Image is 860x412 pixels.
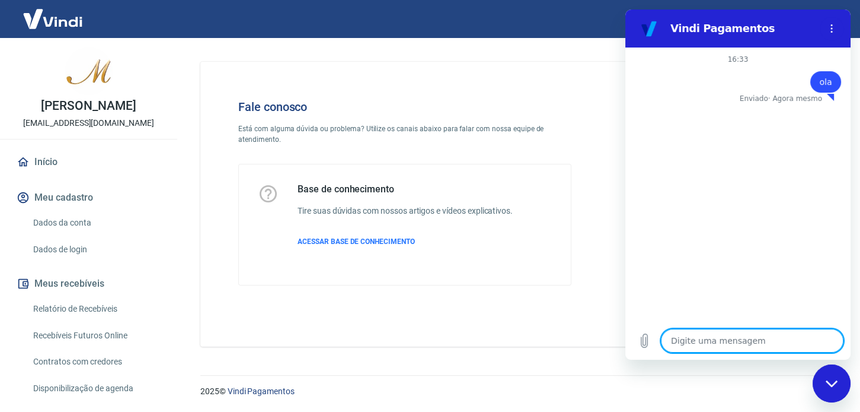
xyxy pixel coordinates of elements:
[298,205,513,217] h6: Tire suas dúvidas com nossos artigos e vídeos explicativos.
[28,324,163,348] a: Recebíveis Futuros Online
[298,237,415,246] span: ACESSAR BASE DE CONHECIMENTO
[238,123,571,145] p: Está com alguma dúvida ou problema? Utilize os canais abaixo para falar com nossa equipe de atend...
[41,100,136,112] p: [PERSON_NAME]
[298,236,513,247] a: ACESSAR BASE DE CONHECIMENTO
[28,350,163,374] a: Contratos com credores
[28,297,163,321] a: Relatório de Recebíveis
[14,185,163,211] button: Meu cadastro
[625,9,851,360] iframe: Janela de mensagens
[23,117,154,129] p: [EMAIL_ADDRESS][DOMAIN_NAME]
[238,100,571,114] h4: Fale conosco
[228,386,295,396] a: Vindi Pagamentos
[612,81,792,239] img: Fale conosco
[813,365,851,403] iframe: Botão para abrir a janela de mensagens, conversa em andamento
[28,376,163,401] a: Disponibilização de agenda
[14,149,163,175] a: Início
[28,211,163,235] a: Dados da conta
[14,271,163,297] button: Meus recebíveis
[298,183,513,195] h5: Base de conhecimento
[65,47,113,95] img: e4fcbad3-fe4a-4f9a-b07f-b65b6c998483.jpeg
[200,385,832,398] p: 2025 ©
[803,8,846,30] button: Sair
[28,237,163,262] a: Dados de login
[14,1,91,37] img: Vindi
